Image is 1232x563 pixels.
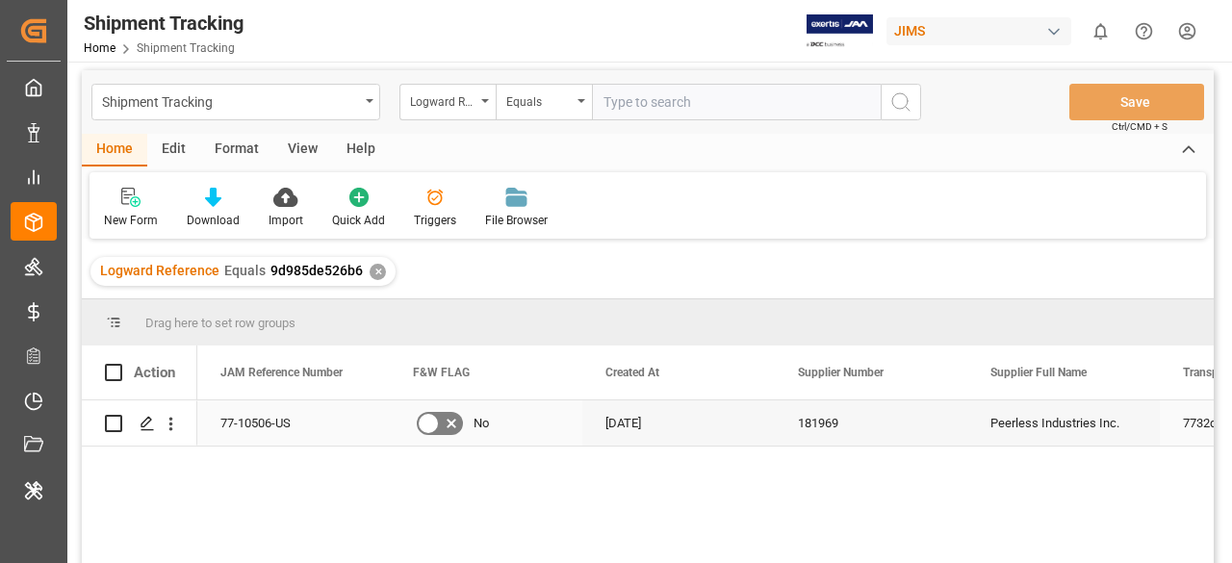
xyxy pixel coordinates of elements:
[474,401,489,446] span: No
[332,134,390,166] div: Help
[414,212,456,229] div: Triggers
[496,84,592,120] button: open menu
[410,89,475,111] div: Logward Reference
[270,263,363,278] span: 9d985de526b6
[886,13,1079,49] button: JIMS
[134,364,175,381] div: Action
[886,17,1071,45] div: JIMS
[224,263,266,278] span: Equals
[332,212,385,229] div: Quick Add
[273,134,332,166] div: View
[399,84,496,120] button: open menu
[775,400,967,446] div: 181969
[100,263,219,278] span: Logward Reference
[990,366,1087,379] span: Supplier Full Name
[84,9,244,38] div: Shipment Tracking
[82,134,147,166] div: Home
[592,84,881,120] input: Type to search
[197,400,390,446] div: 77-10506-US
[147,134,200,166] div: Edit
[200,134,273,166] div: Format
[104,212,158,229] div: New Form
[967,400,1160,446] div: Peerless Industries Inc.
[84,41,115,55] a: Home
[269,212,303,229] div: Import
[506,89,572,111] div: Equals
[807,14,873,48] img: Exertis%20JAM%20-%20Email%20Logo.jpg_1722504956.jpg
[220,366,343,379] span: JAM Reference Number
[91,84,380,120] button: open menu
[1079,10,1122,53] button: show 0 new notifications
[1069,84,1204,120] button: Save
[82,400,197,447] div: Press SPACE to select this row.
[370,264,386,280] div: ✕
[187,212,240,229] div: Download
[485,212,548,229] div: File Browser
[1112,119,1168,134] span: Ctrl/CMD + S
[145,316,295,330] span: Drag here to set row groups
[798,366,884,379] span: Supplier Number
[881,84,921,120] button: search button
[1122,10,1166,53] button: Help Center
[413,366,470,379] span: F&W FLAG
[605,366,659,379] span: Created At
[582,400,775,446] div: [DATE]
[102,89,359,113] div: Shipment Tracking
